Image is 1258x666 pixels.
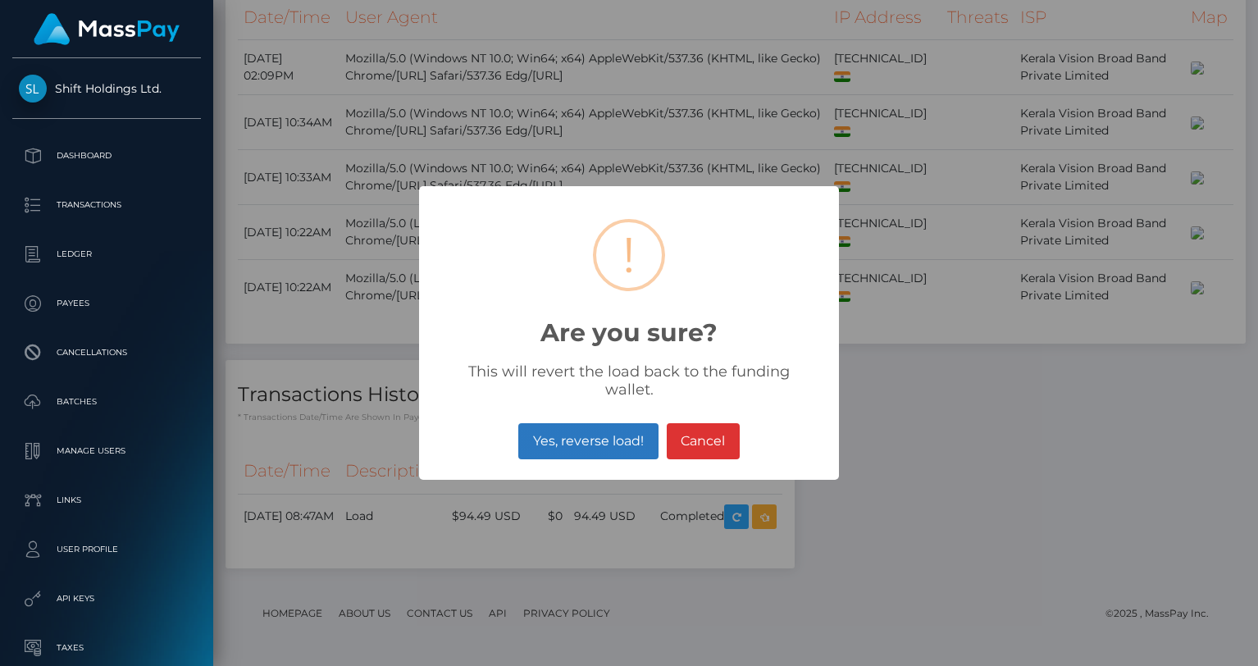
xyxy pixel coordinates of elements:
img: MassPay Logo [34,13,180,45]
p: Payees [19,291,194,316]
p: Dashboard [19,144,194,168]
p: Ledger [19,242,194,267]
p: Cancellations [19,340,194,365]
span: Shift Holdings Ltd. [12,81,201,96]
img: Shift Holdings Ltd. [19,75,47,103]
p: Batches [19,390,194,414]
h2: Are you sure? [419,299,839,348]
div: This will revert the load back to the funding wallet. [419,348,839,403]
p: Transactions [19,193,194,217]
p: Taxes [19,636,194,660]
p: Links [19,488,194,513]
p: User Profile [19,537,194,562]
button: Cancel [667,423,740,459]
button: Yes, reverse load! [518,423,658,459]
p: Manage Users [19,439,194,463]
div: ! [622,222,636,288]
p: API Keys [19,586,194,611]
